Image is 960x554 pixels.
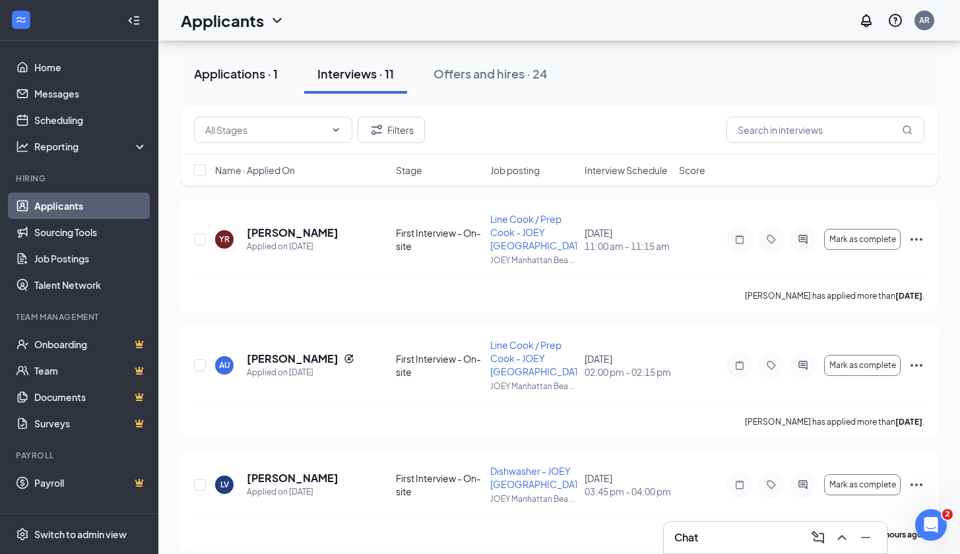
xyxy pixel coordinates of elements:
[585,164,668,177] span: Interview Schedule
[745,416,924,427] p: [PERSON_NAME] has applied more than .
[247,366,354,379] div: Applied on [DATE]
[585,485,671,498] span: 03:45 pm - 04:00 pm
[831,527,852,548] button: ChevronUp
[585,226,671,253] div: [DATE]
[34,410,147,437] a: SurveysCrown
[215,164,295,177] span: Name · Applied On
[34,272,147,298] a: Talent Network
[34,140,148,153] div: Reporting
[317,65,394,82] div: Interviews · 11
[585,352,671,379] div: [DATE]
[732,234,748,245] svg: Note
[34,219,147,245] a: Sourcing Tools
[369,122,385,138] svg: Filter
[824,229,901,250] button: Mark as complete
[247,471,338,485] h5: [PERSON_NAME]
[490,213,587,251] span: Line Cook / Prep Cook - JOEY [GEOGRAPHIC_DATA]
[874,530,922,539] b: 19 hours ago
[127,14,141,27] svg: Collapse
[247,226,338,240] h5: [PERSON_NAME]
[220,479,229,490] div: LV
[824,474,901,495] button: Mark as complete
[895,417,922,427] b: [DATE]
[34,107,147,133] a: Scheduling
[490,381,577,392] p: JOEY Manhattan Bea ...
[433,65,548,82] div: Offers and hires · 24
[824,355,901,376] button: Mark as complete
[34,357,147,384] a: TeamCrown
[763,234,779,245] svg: Tag
[331,125,341,135] svg: ChevronDown
[16,311,144,323] div: Team Management
[219,233,230,245] div: YR
[763,479,779,490] svg: Tag
[919,15,930,26] div: AR
[34,331,147,357] a: OnboardingCrown
[16,140,29,153] svg: Analysis
[829,235,896,244] span: Mark as complete
[795,479,811,490] svg: ActiveChat
[909,231,924,247] svg: Ellipses
[887,13,903,28] svg: QuestionInfo
[745,290,924,301] p: [PERSON_NAME] has applied more than .
[808,527,829,548] button: ComposeMessage
[16,528,29,541] svg: Settings
[795,234,811,245] svg: ActiveChat
[726,117,924,143] input: Search in interviews
[16,173,144,184] div: Hiring
[247,485,338,499] div: Applied on [DATE]
[732,360,748,371] svg: Note
[858,530,874,545] svg: Minimize
[795,360,811,371] svg: ActiveChat
[909,357,924,373] svg: Ellipses
[829,361,896,370] span: Mark as complete
[396,472,482,498] div: First Interview - On-site
[34,80,147,107] a: Messages
[763,360,779,371] svg: Tag
[679,164,705,177] span: Score
[344,354,354,364] svg: Reapply
[895,291,922,301] b: [DATE]
[902,125,912,135] svg: MagnifyingGlass
[34,528,127,541] div: Switch to admin view
[34,245,147,272] a: Job Postings
[915,509,947,541] iframe: Intercom live chat
[810,530,826,545] svg: ComposeMessage
[396,226,482,253] div: First Interview - On-site
[585,239,671,253] span: 11:00 am - 11:15 am
[396,164,422,177] span: Stage
[855,527,876,548] button: Minimize
[490,255,577,266] p: JOEY Manhattan Bea ...
[247,240,338,253] div: Applied on [DATE]
[219,359,230,371] div: AU
[34,384,147,410] a: DocumentsCrown
[585,365,671,379] span: 02:00 pm - 02:15 pm
[585,472,671,498] div: [DATE]
[34,54,147,80] a: Home
[396,352,482,379] div: First Interview - On-site
[194,65,278,82] div: Applications · 1
[490,493,577,505] p: JOEY Manhattan Bea ...
[358,117,425,143] button: Filter Filters
[247,352,338,366] h5: [PERSON_NAME]
[834,530,850,545] svg: ChevronUp
[829,480,896,489] span: Mark as complete
[732,479,748,490] svg: Note
[16,450,144,461] div: Payroll
[909,477,924,493] svg: Ellipses
[205,123,325,137] input: All Stages
[181,9,264,32] h1: Applicants
[942,509,953,520] span: 2
[34,193,147,219] a: Applicants
[490,339,587,377] span: Line Cook / Prep Cook - JOEY [GEOGRAPHIC_DATA]
[490,465,587,490] span: Dishwasher - JOEY [GEOGRAPHIC_DATA]
[490,164,540,177] span: Job posting
[858,13,874,28] svg: Notifications
[15,13,28,26] svg: WorkstreamLogo
[34,470,147,496] a: PayrollCrown
[674,530,698,545] h3: Chat
[269,13,285,28] svg: ChevronDown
